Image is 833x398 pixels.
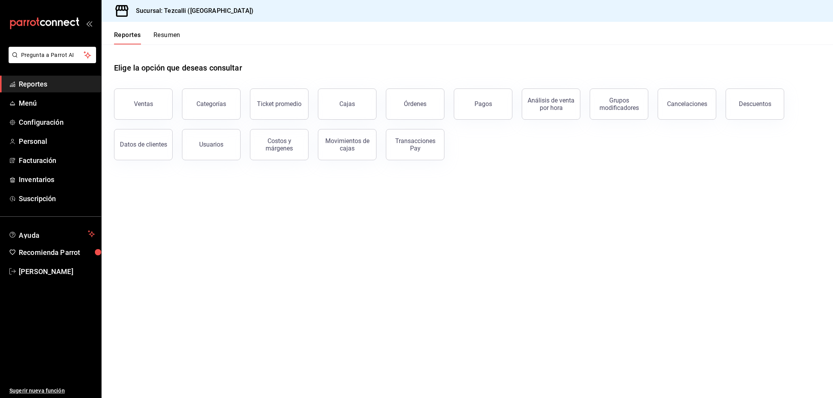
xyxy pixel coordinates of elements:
[120,141,167,148] div: Datos de clientes
[9,47,96,63] button: Pregunta a Parrot AI
[522,88,580,120] button: Análisis de venta por hora
[134,100,153,108] div: Ventas
[590,88,648,120] button: Grupos modificadores
[318,129,376,160] button: Movimientos de cajas
[19,117,95,127] span: Configuración
[114,31,141,44] button: Reportes
[19,155,95,166] span: Facturación
[391,137,439,152] div: Transacciones Pay
[595,97,643,111] div: Grupos modificadores
[5,57,96,65] a: Pregunta a Parrot AI
[130,6,253,16] h3: Sucursal: Tezcalli ([GEOGRAPHIC_DATA])
[182,129,241,160] button: Usuarios
[19,229,85,239] span: Ayuda
[386,88,444,120] button: Órdenes
[86,20,92,27] button: open_drawer_menu
[196,100,226,108] div: Categorías
[114,129,173,160] button: Datos de clientes
[454,88,512,120] button: Pagos
[182,88,241,120] button: Categorías
[257,100,301,108] div: Ticket promedio
[474,100,492,108] div: Pagos
[339,99,355,109] div: Cajas
[9,387,95,395] span: Sugerir nueva función
[726,88,784,120] button: Descuentos
[19,266,95,277] span: [PERSON_NAME]
[318,88,376,120] a: Cajas
[19,247,95,258] span: Recomienda Parrot
[250,129,309,160] button: Costos y márgenes
[19,193,95,204] span: Suscripción
[323,137,371,152] div: Movimientos de cajas
[153,31,180,44] button: Resumen
[19,79,95,89] span: Reportes
[386,129,444,160] button: Transacciones Pay
[658,88,716,120] button: Cancelaciones
[527,97,575,111] div: Análisis de venta por hora
[739,100,771,108] div: Descuentos
[114,31,180,44] div: navigation tabs
[114,62,242,74] h1: Elige la opción que deseas consultar
[19,136,95,147] span: Personal
[199,141,223,148] div: Usuarios
[114,88,173,120] button: Ventas
[255,137,303,152] div: Costos y márgenes
[404,100,426,108] div: Órdenes
[667,100,707,108] div: Cancelaciones
[19,174,95,185] span: Inventarios
[250,88,309,120] button: Ticket promedio
[19,98,95,108] span: Menú
[21,51,84,59] span: Pregunta a Parrot AI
